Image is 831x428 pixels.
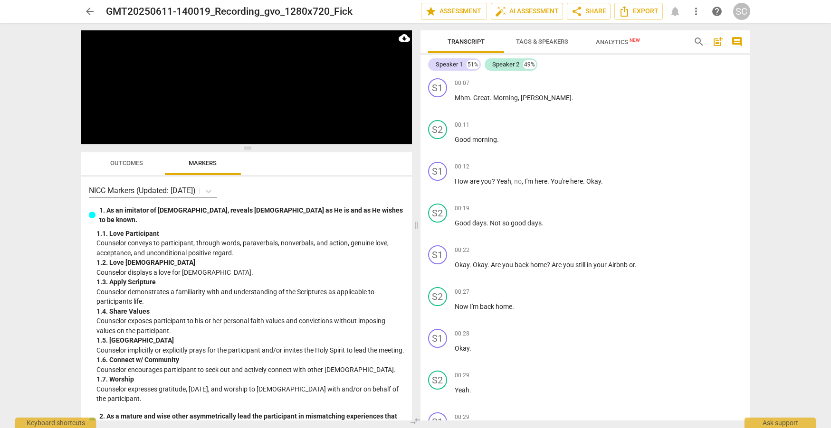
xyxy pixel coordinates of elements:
[455,288,469,296] span: 00:27
[480,303,496,310] span: back
[512,303,514,310] span: .
[521,94,572,102] span: [PERSON_NAME]
[96,258,404,268] div: 1. 2. Love [DEMOGRAPHIC_DATA]
[106,6,353,18] h2: GMT20250611-140019_Recording_gvo_1280x720_Fick
[571,6,583,17] span: share
[99,205,404,225] p: 1. As an imitator of [DEMOGRAPHIC_DATA], reveals [DEMOGRAPHIC_DATA] as He is and as He wishes to ...
[428,329,447,348] div: Change speaker
[635,261,637,269] span: .
[496,303,512,310] span: home
[518,94,521,102] span: ,
[731,36,743,47] span: comment
[472,136,497,143] span: morning
[492,60,519,69] div: Speaker 2
[567,3,611,20] button: Share
[690,6,702,17] span: more_vert
[96,229,404,239] div: 1. 1. Love Participant
[455,344,469,352] span: Okay
[96,384,404,404] p: Counselor expresses gratitude, [DATE], and worship to [DEMOGRAPHIC_DATA] with and/or on behalf of...
[522,177,525,185] span: ,
[745,418,816,428] div: Ask support
[428,162,447,181] div: Change speaker
[448,38,485,45] span: Transcript
[514,177,522,185] span: Filler word
[575,261,587,269] span: still
[570,177,583,185] span: here
[547,261,552,269] span: ?
[455,163,469,171] span: 00:12
[428,371,447,390] div: Change speaker
[455,303,470,310] span: Now
[455,261,469,269] span: Okay
[455,219,472,227] span: Good
[572,94,573,102] span: .
[619,6,659,17] span: Export
[511,219,527,227] span: good
[601,177,603,185] span: .
[96,287,404,307] p: Counselor demonstrates a familiarity with and understanding of the Scriptures as applicable to pa...
[502,261,515,269] span: you
[455,121,469,129] span: 00:11
[96,307,404,316] div: 1. 4. Share Values
[535,177,547,185] span: here
[96,335,404,345] div: 1. 5. [GEOGRAPHIC_DATA]
[593,261,608,269] span: your
[455,330,469,338] span: 00:28
[421,3,487,20] button: Assessment
[527,219,542,227] span: days
[428,120,447,139] div: Change speaker
[596,38,640,46] span: Analytics
[630,37,640,43] span: New
[516,38,568,45] span: Tags & Speakers
[487,261,491,269] span: .
[693,36,705,47] span: search
[473,261,487,269] span: Okay
[455,246,469,254] span: 00:22
[96,355,404,365] div: 1. 6. Connect w/ Community
[614,3,663,20] button: Export
[455,372,469,380] span: 00:29
[455,413,469,421] span: 00:29
[189,159,217,167] span: Markers
[712,36,724,47] span: post_add
[587,261,593,269] span: in
[455,136,472,143] span: Good
[502,219,511,227] span: so
[487,219,490,227] span: .
[530,261,547,269] span: home
[399,32,410,44] span: cloud_download
[473,94,490,102] span: Great
[490,94,493,102] span: .
[608,261,629,269] span: Airbnb
[110,159,143,167] span: Outcomes
[96,316,404,335] p: Counselor exposes participant to his or her personal faith values and convictions without imposin...
[428,287,447,306] div: Change speaker
[583,177,586,185] span: .
[96,277,404,287] div: 1. 3. Apply Scripture
[547,177,551,185] span: .
[552,261,563,269] span: Are
[729,34,745,49] button: Show/Hide comments
[586,177,601,185] span: Okay
[551,177,570,185] span: You're
[470,177,481,185] span: are
[15,418,96,428] div: Keyboard shortcuts
[455,94,470,102] span: Mhm
[571,6,606,17] span: Share
[629,261,635,269] span: or
[428,78,447,97] div: Change speaker
[563,261,575,269] span: you
[425,6,437,17] span: star
[96,238,404,258] p: Counselor conveys to participant, through words, paraverbals, nonverbals, and action, genuine lov...
[490,219,502,227] span: Not
[428,245,447,264] div: Change speaker
[511,177,514,185] span: ,
[470,303,480,310] span: I'm
[469,386,471,394] span: .
[425,6,483,17] span: Assessment
[428,204,447,223] div: Change speaker
[733,3,750,20] div: SC
[708,3,726,20] a: Help
[491,3,563,20] button: AI Assessment
[492,177,497,185] span: ?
